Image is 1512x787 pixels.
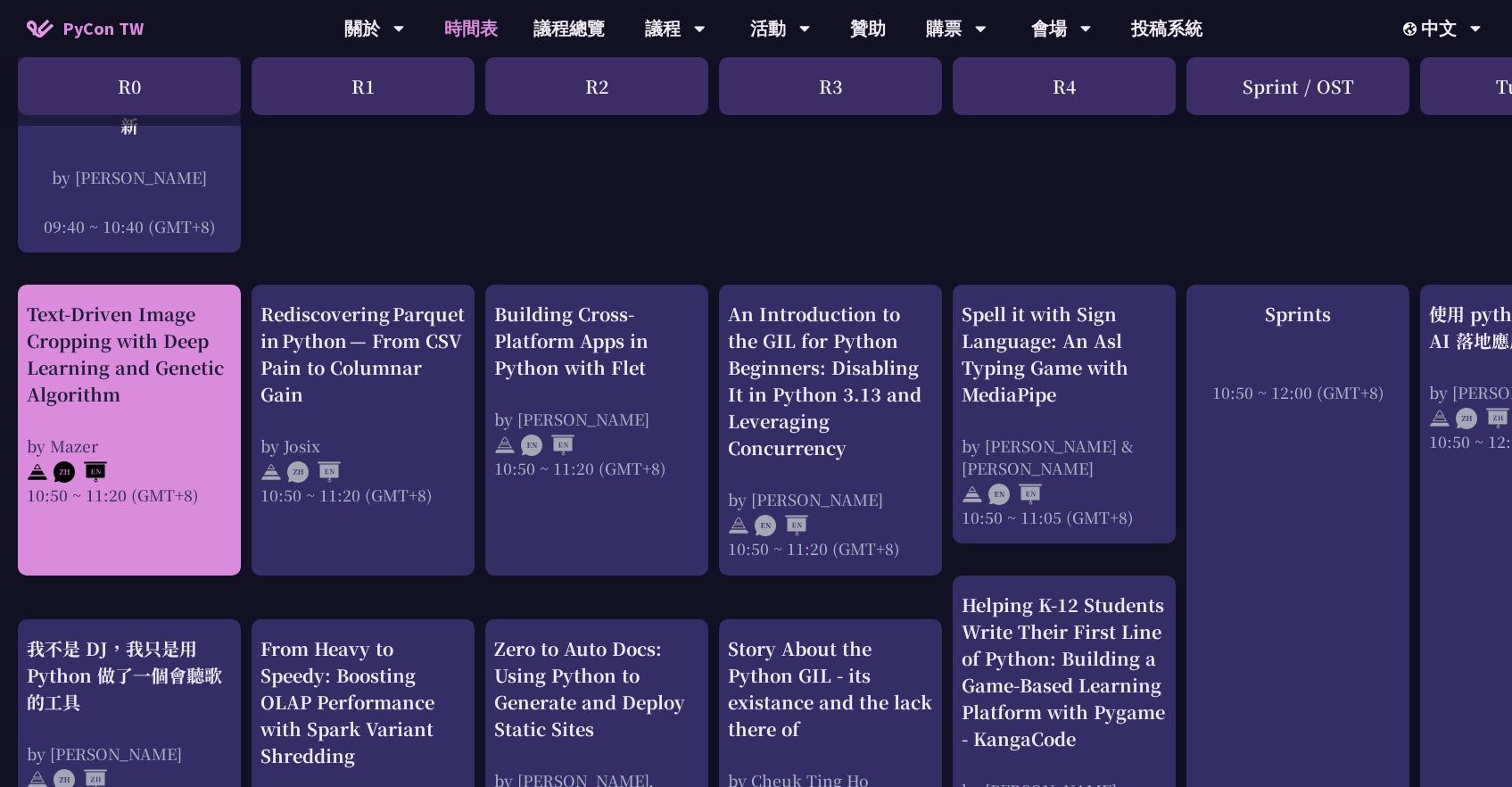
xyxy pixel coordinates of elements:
[962,301,1167,408] div: Spell it with Sign Language: An Asl Typing Game with MediaPipe
[494,457,699,479] div: 10:50 ~ 11:20 (GMT+8)
[521,435,574,456] img: ENEN.5a408d1.svg
[252,57,475,115] div: R1
[494,635,699,742] div: Zero to Auto Docs: Using Python to Generate and Deploy Static Sites
[1195,301,1400,327] div: Sprints
[260,435,466,457] div: by Josix
[287,461,341,483] img: ZHEN.371966e.svg
[962,301,1167,528] a: Spell it with Sign Language: An Asl Typing Game with MediaPipe by [PERSON_NAME] & [PERSON_NAME] 1...
[27,215,232,237] div: 09:40 ~ 10:40 (GMT+8)
[1195,381,1400,403] div: 10:50 ~ 12:00 (GMT+8)
[962,484,983,505] img: svg+xml;base64,PHN2ZyB4bWxucz0iaHR0cDovL3d3dy53My5vcmcvMjAwMC9zdmciIHdpZHRoPSIyNCIgaGVpZ2h0PSIyNC...
[962,592,1167,752] div: Helping K-12 Students Write Their First Line of Python: Building a Game-Based Learning Platform w...
[260,301,466,408] div: Rediscovering Parquet in Python — From CSV Pain to Columnar Gain
[27,301,232,408] div: Text-Driven Image Cropping with Deep Learning and Genetic Algorithm
[494,408,699,430] div: by [PERSON_NAME]
[1403,22,1421,36] img: Locale Icon
[9,6,161,51] a: PyCon TW
[27,435,232,457] div: by Mazer
[260,461,282,483] img: svg+xml;base64,PHN2ZyB4bWxucz0iaHR0cDovL3d3dy53My5vcmcvMjAwMC9zdmciIHdpZHRoPSIyNCIgaGVpZ2h0PSIyNC...
[260,301,466,560] a: Rediscovering Parquet in Python — From CSV Pain to Columnar Gain by Josix 10:50 ~ 11:20 (GMT+8)
[728,488,933,510] div: by [PERSON_NAME]
[953,57,1176,115] div: R4
[27,742,232,765] div: by [PERSON_NAME]
[719,57,942,115] div: R3
[260,635,466,769] div: From Heavy to Speedy: Boosting OLAP Performance with Spark Variant Shredding
[1186,57,1409,115] div: Sprint / OST
[494,301,699,381] div: Building Cross-Platform Apps in Python with Flet
[962,435,1167,479] div: by [PERSON_NAME] & [PERSON_NAME]
[260,484,466,506] div: 10:50 ~ 11:20 (GMT+8)
[27,166,232,188] div: by [PERSON_NAME]
[1429,408,1450,429] img: svg+xml;base64,PHN2ZyB4bWxucz0iaHR0cDovL3d3dy53My5vcmcvMjAwMC9zdmciIHdpZHRoPSIyNCIgaGVpZ2h0PSIyNC...
[494,301,699,560] a: Building Cross-Platform Apps in Python with Flet by [PERSON_NAME] 10:50 ~ 11:20 (GMT+8)
[62,15,144,42] span: PyCon TW
[485,57,708,115] div: R2
[728,635,933,742] div: Story About the Python GIL - its existance and the lack there of
[728,301,933,560] a: An Introduction to the GIL for Python Beginners: Disabling It in Python 3.13 and Leveraging Concu...
[962,506,1167,528] div: 10:50 ~ 11:05 (GMT+8)
[988,484,1042,505] img: ENEN.5a408d1.svg
[755,515,808,536] img: ENEN.5a408d1.svg
[27,484,232,506] div: 10:50 ~ 11:20 (GMT+8)
[728,515,749,536] img: svg+xml;base64,PHN2ZyB4bWxucz0iaHR0cDovL3d3dy53My5vcmcvMjAwMC9zdmciIHdpZHRoPSIyNCIgaGVpZ2h0PSIyNC...
[494,435,516,456] img: svg+xml;base64,PHN2ZyB4bWxucz0iaHR0cDovL3d3dy53My5vcmcvMjAwMC9zdmciIHdpZHRoPSIyNCIgaGVpZ2h0PSIyNC...
[27,301,232,560] a: Text-Driven Image Cropping with Deep Learning and Genetic Algorithm by Mazer 10:50 ~ 11:20 (GMT+8)
[728,537,933,559] div: 10:50 ~ 11:20 (GMT+8)
[18,57,241,115] div: R0
[27,635,232,716] div: 我不是 DJ，我只是用 Python 做了一個會聽歌的工具
[1456,408,1509,429] img: ZHZH.38617ef.svg
[27,461,48,483] img: svg+xml;base64,PHN2ZyB4bWxucz0iaHR0cDovL3d3dy53My5vcmcvMjAwMC9zdmciIHdpZHRoPSIyNCIgaGVpZ2h0PSIyNC...
[728,301,933,461] div: An Introduction to the GIL for Python Beginners: Disabling It in Python 3.13 and Leveraging Concu...
[27,20,54,37] img: Home icon of PyCon TW 2025
[54,461,107,483] img: ZHEN.371966e.svg
[27,59,232,237] a: 當科技走進球場：21世紀運動數據科技的發展與創新 by [PERSON_NAME] 09:40 ~ 10:40 (GMT+8)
